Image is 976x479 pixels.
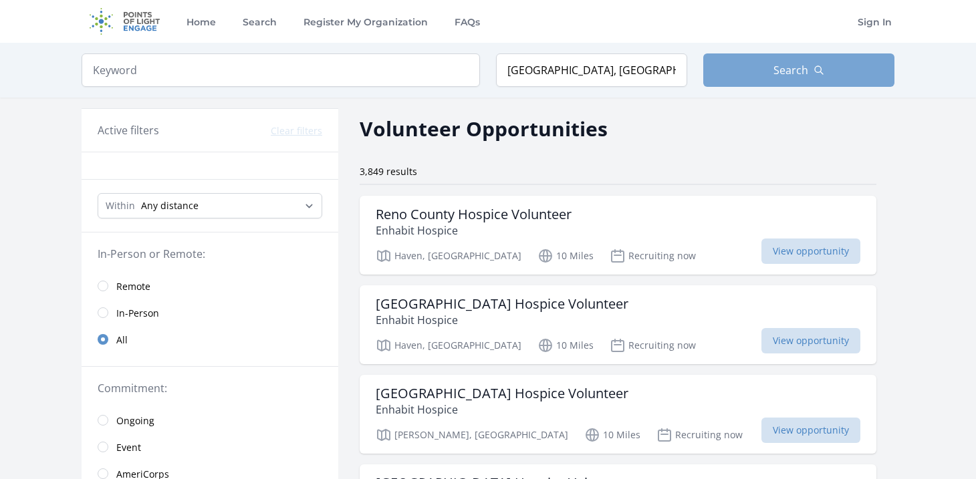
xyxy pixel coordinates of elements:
[584,427,640,443] p: 10 Miles
[496,53,687,87] input: Location
[376,222,572,238] p: Enhabit Hospice
[376,206,572,222] h3: Reno County Hospice Volunteer
[360,114,608,144] h2: Volunteer Opportunities
[376,312,628,328] p: Enhabit Hospice
[376,385,628,402] h3: [GEOGRAPHIC_DATA] Hospice Volunteer
[82,434,338,460] a: Event
[360,375,876,454] a: [GEOGRAPHIC_DATA] Hospice Volunteer Enhabit Hospice [PERSON_NAME], [GEOGRAPHIC_DATA] 10 Miles Rec...
[610,337,696,353] p: Recruiting now
[703,53,894,87] button: Search
[537,248,594,264] p: 10 Miles
[376,402,628,418] p: Enhabit Hospice
[98,193,322,218] select: Search Radius
[376,337,521,353] p: Haven, [GEOGRAPHIC_DATA]
[376,427,568,443] p: [PERSON_NAME], [GEOGRAPHIC_DATA]
[376,248,521,264] p: Haven, [GEOGRAPHIC_DATA]
[82,299,338,326] a: In-Person
[82,273,338,299] a: Remote
[116,441,141,454] span: Event
[82,326,338,353] a: All
[360,196,876,275] a: Reno County Hospice Volunteer Enhabit Hospice Haven, [GEOGRAPHIC_DATA] 10 Miles Recruiting now Vi...
[82,53,480,87] input: Keyword
[271,124,322,138] button: Clear filters
[376,296,628,312] h3: [GEOGRAPHIC_DATA] Hospice Volunteer
[537,337,594,353] p: 10 Miles
[761,238,860,264] span: View opportunity
[98,380,322,396] legend: Commitment:
[98,122,159,138] h3: Active filters
[116,414,154,428] span: Ongoing
[773,62,808,78] span: Search
[116,307,159,320] span: In-Person
[360,285,876,364] a: [GEOGRAPHIC_DATA] Hospice Volunteer Enhabit Hospice Haven, [GEOGRAPHIC_DATA] 10 Miles Recruiting ...
[761,328,860,353] span: View opportunity
[610,248,696,264] p: Recruiting now
[360,165,417,178] span: 3,849 results
[82,407,338,434] a: Ongoing
[116,333,128,347] span: All
[116,280,150,293] span: Remote
[761,418,860,443] span: View opportunity
[656,427,743,443] p: Recruiting now
[98,246,322,262] legend: In-Person or Remote:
